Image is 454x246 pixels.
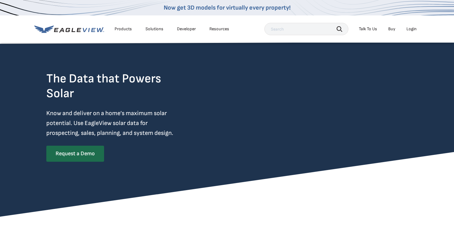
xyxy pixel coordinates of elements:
p: Know and deliver on a home’s maximum solar potential. Use EagleView solar data for prospecting, s... [46,108,182,138]
div: Talk To Us [359,26,377,32]
a: Developer [177,26,196,32]
div: Resources [209,26,229,32]
h2: The Data that Powers Solar [46,71,182,101]
a: Now get 3D models for virtually every property! [164,4,291,11]
div: Products [115,26,132,32]
input: Search [264,23,348,35]
div: Solutions [145,26,163,32]
a: Request a Demo [46,146,104,162]
a: Buy [388,26,395,32]
div: Login [406,26,417,32]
